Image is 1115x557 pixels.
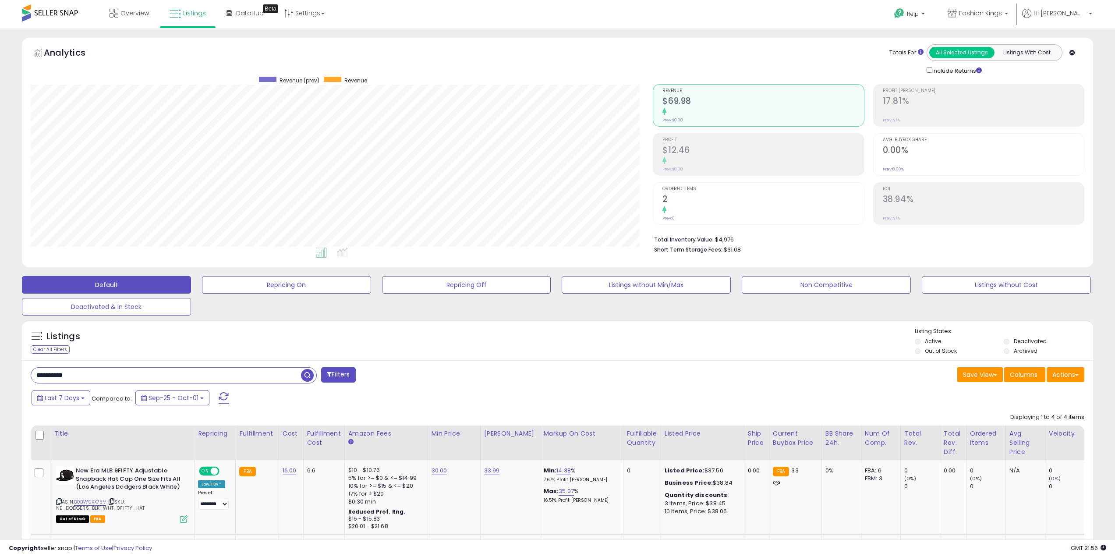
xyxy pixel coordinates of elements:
[883,145,1084,157] h2: 0.00%
[544,497,616,504] p: 16.51% Profit [PERSON_NAME]
[970,475,982,482] small: (0%)
[883,89,1084,93] span: Profit [PERSON_NAME]
[198,429,232,438] div: Repricing
[1014,337,1047,345] label: Deactivated
[889,49,924,57] div: Totals For
[239,429,275,438] div: Fulfillment
[22,298,191,316] button: Deactivated & In Stock
[748,467,762,475] div: 0.00
[1034,9,1086,18] span: Hi [PERSON_NAME]
[904,429,936,447] div: Total Rev.
[432,429,477,438] div: Min Price
[662,194,864,206] h2: 2
[1022,9,1092,28] a: Hi [PERSON_NAME]
[665,500,737,507] div: 3 Items, Price: $38.45
[1049,475,1061,482] small: (0%)
[1009,467,1038,475] div: N/A
[883,216,900,221] small: Prev: N/A
[883,117,900,123] small: Prev: N/A
[994,47,1059,58] button: Listings With Cost
[484,466,500,475] a: 33.99
[236,9,264,18] span: DataHub
[149,394,198,402] span: Sep-25 - Oct-01
[92,394,132,403] span: Compared to:
[544,477,616,483] p: 7.67% Profit [PERSON_NAME]
[970,429,1002,447] div: Ordered Items
[544,466,557,475] b: Min:
[883,96,1084,108] h2: 17.81%
[654,236,714,243] b: Total Inventory Value:
[662,167,683,172] small: Prev: $0.00
[56,515,89,523] span: All listings that are currently out of stock and unavailable for purchase on Amazon
[1004,367,1045,382] button: Columns
[904,475,917,482] small: (0%)
[1049,482,1084,490] div: 0
[662,138,864,142] span: Profit
[959,9,1002,18] span: Fashion Kings
[348,490,421,498] div: 17% for > $20
[54,429,191,438] div: Title
[348,498,421,506] div: $0.30 min
[627,429,657,447] div: Fulfillable Quantity
[32,390,90,405] button: Last 7 Days
[540,426,623,460] th: The percentage added to the cost of goods (COGS) that forms the calculator for Min & Max prices.
[724,245,741,254] span: $31.08
[239,467,255,476] small: FBA
[283,429,300,438] div: Cost
[865,475,894,482] div: FBM: 3
[76,467,182,493] b: New Era MLB 9FIFTY Adjustable Snapback Hat Cap One Size Fits All (Los Angeles Dodgers Black White)
[75,544,112,552] a: Terms of Use
[348,467,421,474] div: $10 - $10.76
[348,438,354,446] small: Amazon Fees.
[883,187,1084,192] span: ROI
[970,482,1005,490] div: 0
[1049,467,1084,475] div: 0
[90,515,105,523] span: FBA
[9,544,41,552] strong: Copyright
[74,498,106,506] a: B0BW9XX75V
[1049,429,1081,438] div: Velocity
[348,429,424,438] div: Amazon Fees
[484,429,536,438] div: [PERSON_NAME]
[665,491,737,499] div: :
[1010,370,1037,379] span: Columns
[198,480,225,488] div: Low. FBA *
[382,276,551,294] button: Repricing Off
[46,330,80,343] h5: Listings
[883,194,1084,206] h2: 38.94%
[904,482,940,490] div: 0
[894,8,905,19] i: Get Help
[665,429,740,438] div: Listed Price
[544,487,559,495] b: Max:
[1071,544,1106,552] span: 2025-10-9 21:56 GMT
[198,490,229,510] div: Preset:
[883,167,904,172] small: Prev: 0.00%
[907,10,919,18] span: Help
[925,337,941,345] label: Active
[665,466,704,475] b: Listed Price:
[665,507,737,515] div: 10 Items, Price: $38.06
[544,429,619,438] div: Markup on Cost
[45,394,79,402] span: Last 7 Days
[627,467,654,475] div: 0
[970,467,1005,475] div: 0
[263,4,278,13] div: Tooltip anchor
[665,479,713,487] b: Business Price:
[904,467,940,475] div: 0
[1009,429,1041,457] div: Avg Selling Price
[929,47,995,58] button: All Selected Listings
[348,474,421,482] div: 5% for >= $0 & <= $14.99
[915,327,1093,336] p: Listing States:
[665,491,728,499] b: Quantity discounts
[773,467,789,476] small: FBA
[559,487,574,496] a: 35.07
[348,515,421,523] div: $15 - $15.83
[665,467,737,475] div: $37.50
[654,234,1078,244] li: $4,976
[556,466,571,475] a: 14.38
[544,467,616,483] div: %
[283,466,297,475] a: 16.00
[22,276,191,294] button: Default
[202,276,371,294] button: Repricing On
[957,367,1003,382] button: Save View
